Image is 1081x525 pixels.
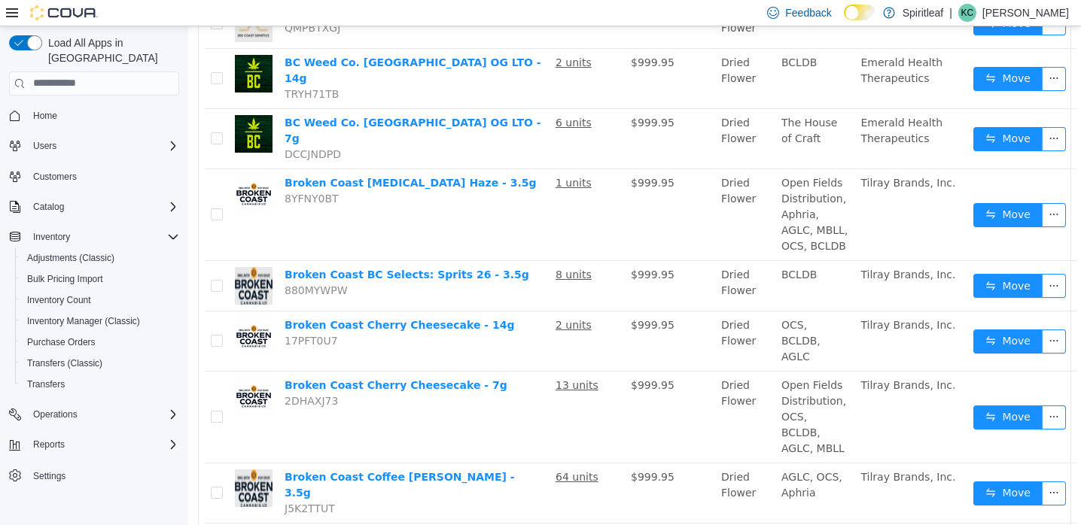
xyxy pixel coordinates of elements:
[96,476,147,488] span: J5K2TTUT
[27,252,114,264] span: Adjustments (Classic)
[527,285,587,345] td: Dried Flower
[27,137,179,155] span: Users
[672,150,767,162] span: Tilray Brands, Inc.
[961,4,974,22] span: KC
[15,332,185,353] button: Purchase Orders
[21,312,179,330] span: Inventory Manager (Classic)
[21,354,179,372] span: Transfers (Classic)
[672,30,754,58] span: Emerald Health Therapeutics
[96,150,349,162] a: Broken Coast [MEDICAL_DATA] Haze - 3.5g
[27,405,179,423] span: Operations
[854,303,878,327] button: icon: ellipsis
[21,249,179,267] span: Adjustments (Classic)
[33,110,57,122] span: Home
[854,247,878,272] button: icon: ellipsis
[33,470,65,482] span: Settings
[96,90,353,118] a: BC Weed Co. [GEOGRAPHIC_DATA] OG LTO - 7g
[21,270,179,288] span: Bulk Pricing Import
[27,336,96,348] span: Purchase Orders
[844,20,845,21] span: Dark Mode
[21,333,179,351] span: Purchase Orders
[96,308,150,320] span: 17PFT0U7
[15,247,185,269] button: Adjustments (Classic)
[27,405,84,423] button: Operations
[21,312,146,330] a: Inventory Manager (Classic)
[33,408,78,420] span: Operations
[27,107,63,125] a: Home
[96,30,353,58] a: BC Weed Co. [GEOGRAPHIC_DATA] OG LTO - 14g
[854,379,878,403] button: icon: ellipsis
[47,89,84,126] img: BC Weed Co. West Coast OG LTO - 7g hero shot
[785,303,854,327] button: icon: swapMove
[367,353,410,365] u: 13 units
[15,374,185,395] button: Transfers
[672,90,754,118] span: Emerald Health Therapeutics
[27,435,71,454] button: Reports
[593,242,629,254] span: BCLDB
[27,357,102,369] span: Transfers (Classic)
[367,30,403,42] u: 2 units
[33,171,77,183] span: Customers
[854,101,878,125] button: icon: ellipsis
[21,375,179,393] span: Transfers
[33,439,65,451] span: Reports
[27,228,76,246] button: Inventory
[21,249,120,267] a: Adjustments (Classic)
[672,445,767,457] span: Tilray Brands, Inc.
[785,247,854,272] button: icon: swapMove
[21,270,109,288] a: Bulk Pricing Import
[527,143,587,235] td: Dried Flower
[3,464,185,486] button: Settings
[27,167,179,186] span: Customers
[96,258,159,270] span: 880MYWPW
[672,293,767,305] span: Tilray Brands, Inc.
[21,291,179,309] span: Inventory Count
[785,379,854,403] button: icon: swapMove
[27,378,65,390] span: Transfers
[15,311,185,332] button: Inventory Manager (Classic)
[21,333,102,351] a: Purchase Orders
[443,90,486,102] span: $999.95
[27,198,179,216] span: Catalog
[367,242,403,254] u: 8 units
[593,30,629,42] span: BCLDB
[854,455,878,479] button: icon: ellipsis
[903,4,943,22] p: Spiritleaf
[367,293,403,305] u: 2 units
[96,445,327,472] a: Broken Coast Coffee [PERSON_NAME] - 3.5g
[949,4,952,22] p: |
[593,353,658,428] span: Open Fields Distribution, OCS, BCLDB, AGLC, MBLL
[27,168,83,186] a: Customers
[844,5,875,20] input: Dark Mode
[3,226,185,247] button: Inventory
[672,242,767,254] span: Tilray Brands, Inc.
[27,435,179,454] span: Reports
[443,30,486,42] span: $999.95
[672,353,767,365] span: Tilray Brands, Inc.
[27,228,179,246] span: Inventory
[367,90,403,102] u: 6 units
[527,83,587,143] td: Dried Flower
[527,235,587,285] td: Dried Flower
[21,375,71,393] a: Transfers
[3,135,185,156] button: Users
[443,150,486,162] span: $999.95
[33,231,70,243] span: Inventory
[854,177,878,201] button: icon: ellipsis
[3,165,185,187] button: Customers
[15,290,185,311] button: Inventory Count
[27,273,103,285] span: Bulk Pricing Import
[27,466,179,484] span: Settings
[785,177,854,201] button: icon: swapMove
[527,437,587,497] td: Dried Flower
[785,455,854,479] button: icon: swapMove
[527,23,587,83] td: Dried Flower
[443,353,486,365] span: $999.95
[96,353,319,365] a: Broken Coast Cherry Cheesecake - 7g
[47,241,84,278] img: Broken Coast BC Selects: Sprits 26 - 3.5g hero shot
[96,293,327,305] a: Broken Coast Cherry Cheesecake - 14g
[3,196,185,217] button: Catalog
[27,467,72,485] a: Settings
[42,35,179,65] span: Load All Apps in [GEOGRAPHIC_DATA]
[3,434,185,455] button: Reports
